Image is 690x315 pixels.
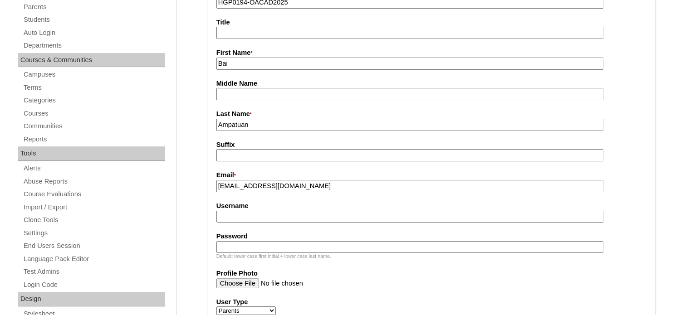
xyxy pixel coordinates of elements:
a: Reports [23,134,165,145]
a: Courses [23,108,165,119]
a: Course Evaluations [23,189,165,200]
label: Username [216,201,646,211]
a: Departments [23,40,165,51]
div: Design [18,292,165,306]
label: Last Name [216,109,646,119]
label: Email [216,170,646,180]
a: Test Admins [23,266,165,277]
a: Language Pack Editor [23,253,165,265]
a: Students [23,14,165,25]
a: End Users Session [23,240,165,252]
label: Middle Name [216,79,646,88]
a: Parents [23,1,165,13]
a: Campuses [23,69,165,80]
label: User Type [216,297,646,307]
a: Alerts [23,163,165,174]
a: Communities [23,121,165,132]
label: Password [216,232,646,241]
a: Terms [23,82,165,93]
a: Import / Export [23,202,165,213]
a: Abuse Reports [23,176,165,187]
a: Login Code [23,279,165,291]
a: Settings [23,228,165,239]
a: Auto Login [23,27,165,39]
label: Suffix [216,140,646,150]
div: Default: lower case first initial + lower case last name. [216,253,646,260]
label: Title [216,18,646,27]
div: Courses & Communities [18,53,165,68]
label: Profile Photo [216,269,646,278]
a: Clone Tools [23,214,165,226]
a: Categories [23,95,165,106]
div: Tools [18,146,165,161]
label: First Name [216,48,646,58]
